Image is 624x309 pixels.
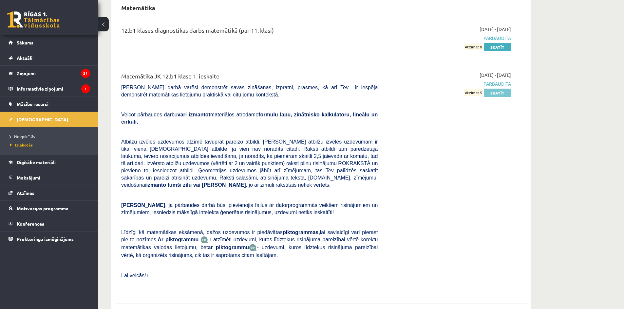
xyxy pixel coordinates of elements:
a: Konferences [9,216,90,231]
img: wKvN42sLe3LLwAAAABJRU5ErkJggg== [249,244,257,251]
span: [DATE] - [DATE] [480,26,511,33]
span: J [146,273,148,278]
span: Motivācijas programma [17,205,68,211]
b: formulu lapu, zinātnisko kalkulatoru, lineālu un cirkuli. [121,112,378,125]
a: Skatīt [484,89,511,97]
a: Digitālie materiāli [9,155,90,170]
a: Informatīvie ziņojumi1 [9,81,90,96]
legend: Maksājumi [17,170,90,185]
span: Digitālie materiāli [17,159,56,165]
a: Aktuāli [9,50,90,65]
div: Matemātika JK 12.b1 klase 1. ieskaite [121,72,378,84]
span: Atzīme: 5 [464,89,483,96]
span: Veicot pārbaudes darbu materiālos atrodamo [121,112,378,125]
span: Aktuāli [17,55,32,61]
span: [DATE] - [DATE] [480,72,511,78]
a: Maksājumi [9,170,90,185]
span: Neizpildītās [10,134,35,139]
b: tumši zilu vai [PERSON_NAME] [167,182,246,188]
a: Neizpildītās [10,133,92,139]
i: 31 [81,69,90,78]
a: Rīgas 1. Tālmācības vidusskola [7,11,60,28]
a: Skatīt [484,43,511,51]
span: Lai veicās! [121,273,146,278]
a: [DEMOGRAPHIC_DATA] [9,112,90,127]
div: 12.b1 klases diagnostikas darbs matemātikā (par 11. klasi) [121,26,378,38]
a: Motivācijas programma [9,201,90,216]
span: [PERSON_NAME] [121,202,165,208]
a: Izlabotās [10,142,92,148]
span: Atzīmes [17,190,34,196]
a: Mācību resursi [9,96,90,112]
span: Mācību resursi [17,101,48,107]
b: ar piktogrammu [208,245,249,250]
span: Proktoringa izmēģinājums [17,236,74,242]
legend: Ziņojumi [17,66,90,81]
span: Atbilžu izvēles uzdevumos atzīmē tavuprāt pareizo atbildi. [PERSON_NAME] atbilžu izvēles uzdevuma... [121,139,378,188]
span: Atzīme: 8 [464,43,483,50]
a: Sākums [9,35,90,50]
span: Līdzīgi kā matemātikas eksāmenā, dažos uzdevumos ir piedāvātas lai savlaicīgi vari pierast pie to... [121,230,378,242]
b: Ar piktogrammu [158,237,199,242]
span: ir atzīmēti uzdevumi, kuros līdztekus risinājuma pareizībai vērtē korektu matemātikas valodas lie... [121,237,378,250]
a: Atzīmes [9,185,90,200]
span: , ja pārbaudes darbā būsi pievienojis failus ar datorprogrammās veiktiem risinājumiem un zīmējumi... [121,202,378,215]
legend: Informatīvie ziņojumi [17,81,90,96]
b: izmanto [146,182,166,188]
span: Pārbaudīta [388,35,511,42]
span: Konferences [17,221,44,227]
span: Pārbaudīta [388,80,511,87]
a: Proktoringa izmēģinājums [9,232,90,247]
span: [DEMOGRAPHIC_DATA] [17,116,68,122]
span: [PERSON_NAME] darbā varēsi demonstrēt savas zināšanas, izpratni, prasmes, kā arī Tev ir iespēja d... [121,85,378,97]
a: Ziņojumi31 [9,66,90,81]
span: Izlabotās [10,142,33,147]
b: piktogrammas, [283,230,320,235]
img: JfuEzvunn4EvwAAAAASUVORK5CYII= [200,236,208,244]
i: 1 [81,84,90,93]
span: Sākums [17,40,33,45]
b: vari izmantot [178,112,210,117]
